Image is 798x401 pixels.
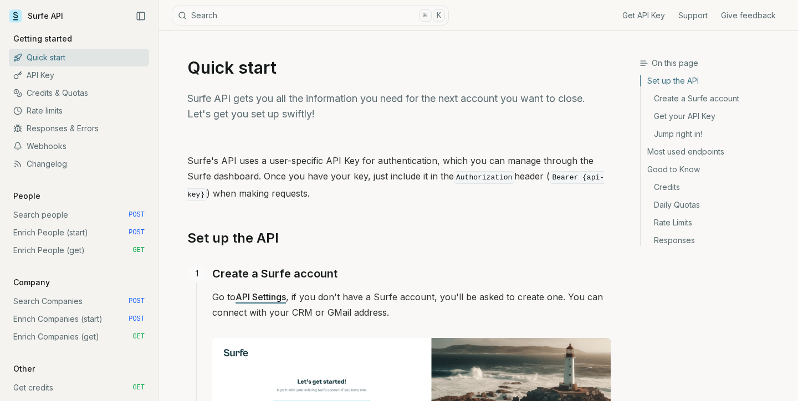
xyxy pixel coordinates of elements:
[9,292,149,310] a: Search Companies POST
[9,49,149,66] a: Quick start
[641,232,789,246] a: Responses
[9,277,54,288] p: Company
[9,137,149,155] a: Webhooks
[9,206,149,224] a: Search people POST
[187,229,279,247] a: Set up the API
[9,155,149,173] a: Changelog
[236,291,286,302] a: API Settings
[454,171,514,184] code: Authorization
[129,228,145,237] span: POST
[9,33,76,44] p: Getting started
[129,315,145,323] span: POST
[9,191,45,202] p: People
[641,196,789,214] a: Daily Quotas
[641,161,789,178] a: Good to Know
[129,210,145,219] span: POST
[419,9,431,22] kbd: ⌘
[9,379,149,397] a: Get credits GET
[172,6,449,25] button: Search⌘K
[187,58,611,78] h1: Quick start
[641,107,789,125] a: Get your API Key
[641,214,789,232] a: Rate Limits
[641,178,789,196] a: Credits
[9,363,39,374] p: Other
[129,297,145,306] span: POST
[212,289,611,320] p: Go to , if you don't have a Surfe account, you'll be asked to create one. You can connect with yo...
[212,265,337,282] a: Create a Surfe account
[132,383,145,392] span: GET
[9,8,63,24] a: Surfe API
[641,75,789,90] a: Set up the API
[641,125,789,143] a: Jump right in!
[9,224,149,241] a: Enrich People (start) POST
[641,90,789,107] a: Create a Surfe account
[622,10,665,21] a: Get API Key
[132,332,145,341] span: GET
[678,10,708,21] a: Support
[9,328,149,346] a: Enrich Companies (get) GET
[9,102,149,120] a: Rate limits
[9,84,149,102] a: Credits & Quotas
[640,58,789,69] h3: On this page
[9,310,149,328] a: Enrich Companies (start) POST
[132,246,145,255] span: GET
[187,91,611,122] p: Surfe API gets you all the information you need for the next account you want to close. Let's get...
[721,10,776,21] a: Give feedback
[132,8,149,24] button: Collapse Sidebar
[9,66,149,84] a: API Key
[187,153,611,203] p: Surfe's API uses a user-specific API Key for authentication, which you can manage through the Sur...
[9,241,149,259] a: Enrich People (get) GET
[641,143,789,161] a: Most used endpoints
[433,9,445,22] kbd: K
[9,120,149,137] a: Responses & Errors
